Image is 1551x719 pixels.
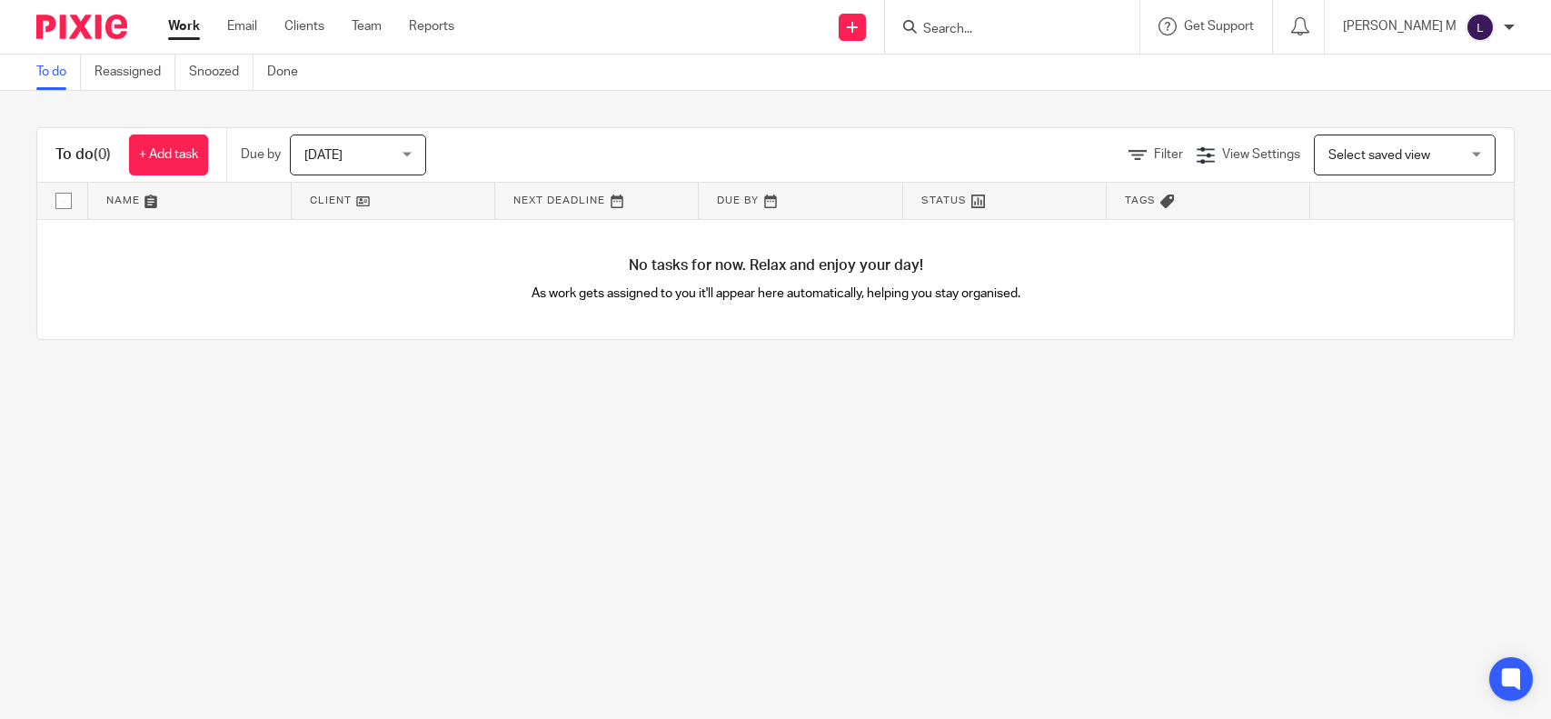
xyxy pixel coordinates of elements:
[406,285,1145,303] p: As work gets assigned to you it'll appear here automatically, helping you stay organised.
[921,22,1085,38] input: Search
[1328,149,1430,162] span: Select saved view
[304,149,343,162] span: [DATE]
[241,145,281,164] p: Due by
[37,256,1514,275] h4: No tasks for now. Relax and enjoy your day!
[1125,195,1156,205] span: Tags
[352,17,382,35] a: Team
[1466,13,1495,42] img: svg%3E
[94,147,111,162] span: (0)
[55,145,111,165] h1: To do
[267,55,312,90] a: Done
[129,135,208,175] a: + Add task
[94,55,175,90] a: Reassigned
[1343,17,1457,35] p: [PERSON_NAME] M
[409,17,454,35] a: Reports
[189,55,254,90] a: Snoozed
[1184,20,1254,33] span: Get Support
[227,17,257,35] a: Email
[36,55,81,90] a: To do
[1222,148,1300,161] span: View Settings
[36,15,127,39] img: Pixie
[284,17,324,35] a: Clients
[1154,148,1183,161] span: Filter
[168,17,200,35] a: Work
